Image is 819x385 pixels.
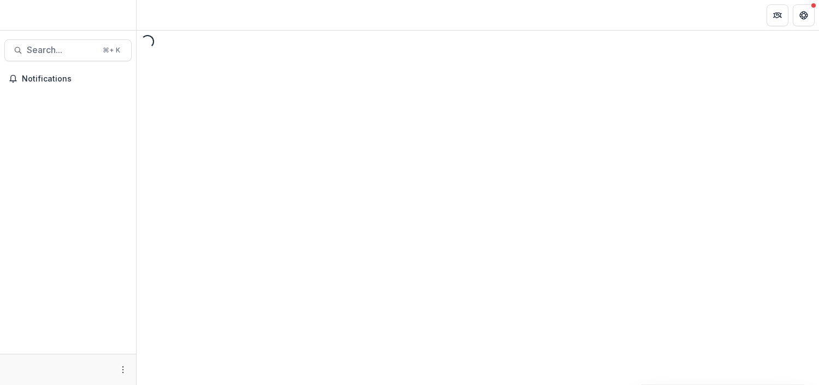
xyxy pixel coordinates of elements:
[4,39,132,61] button: Search...
[27,45,96,55] span: Search...
[793,4,815,26] button: Get Help
[101,44,122,56] div: ⌘ + K
[116,363,129,376] button: More
[767,4,788,26] button: Partners
[22,74,127,84] span: Notifications
[4,70,132,87] button: Notifications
